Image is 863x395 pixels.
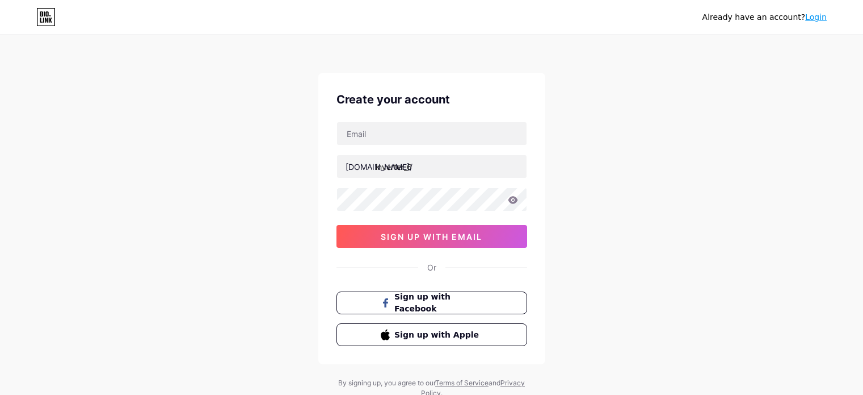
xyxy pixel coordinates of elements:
div: Already have an account? [702,11,827,23]
span: sign up with email [381,232,482,242]
input: Email [337,122,527,145]
span: Sign up with Apple [394,329,482,341]
div: Or [427,261,436,273]
button: Sign up with Facebook [336,292,527,314]
a: Terms of Service [435,379,489,387]
a: Login [805,13,827,22]
div: Create your account [336,91,527,108]
button: Sign up with Apple [336,323,527,346]
input: username [337,155,527,178]
button: sign up with email [336,225,527,248]
div: [DOMAIN_NAME]/ [346,161,412,173]
span: Sign up with Facebook [394,291,482,315]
